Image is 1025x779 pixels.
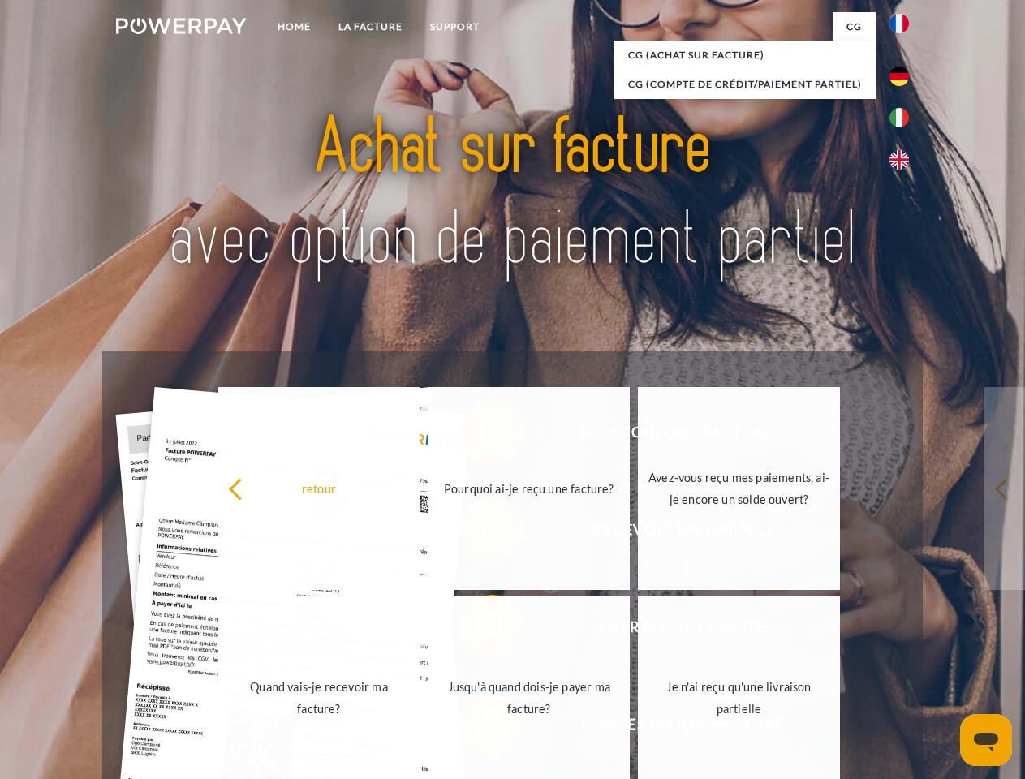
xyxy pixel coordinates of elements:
img: logo-powerpay-white.svg [116,18,247,34]
img: it [889,108,909,127]
img: title-powerpay_fr.svg [155,78,870,311]
a: Support [416,12,493,41]
a: LA FACTURE [325,12,416,41]
div: Avez-vous reçu mes paiements, ai-je encore un solde ouvert? [648,467,830,510]
img: de [889,67,909,86]
img: fr [889,14,909,33]
div: retour [228,477,411,499]
img: en [889,150,909,170]
a: CG (achat sur facture) [614,41,876,70]
div: Pourquoi ai-je reçu une facture? [437,477,620,499]
div: Je n'ai reçu qu'une livraison partielle [648,676,830,720]
a: CG (Compte de crédit/paiement partiel) [614,70,876,99]
iframe: Bouton de lancement de la fenêtre de messagerie [960,714,1012,766]
a: Home [264,12,325,41]
div: Quand vais-je recevoir ma facture? [228,676,411,720]
a: CG [833,12,876,41]
div: Jusqu'à quand dois-je payer ma facture? [437,676,620,720]
a: Avez-vous reçu mes paiements, ai-je encore un solde ouvert? [638,387,840,590]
